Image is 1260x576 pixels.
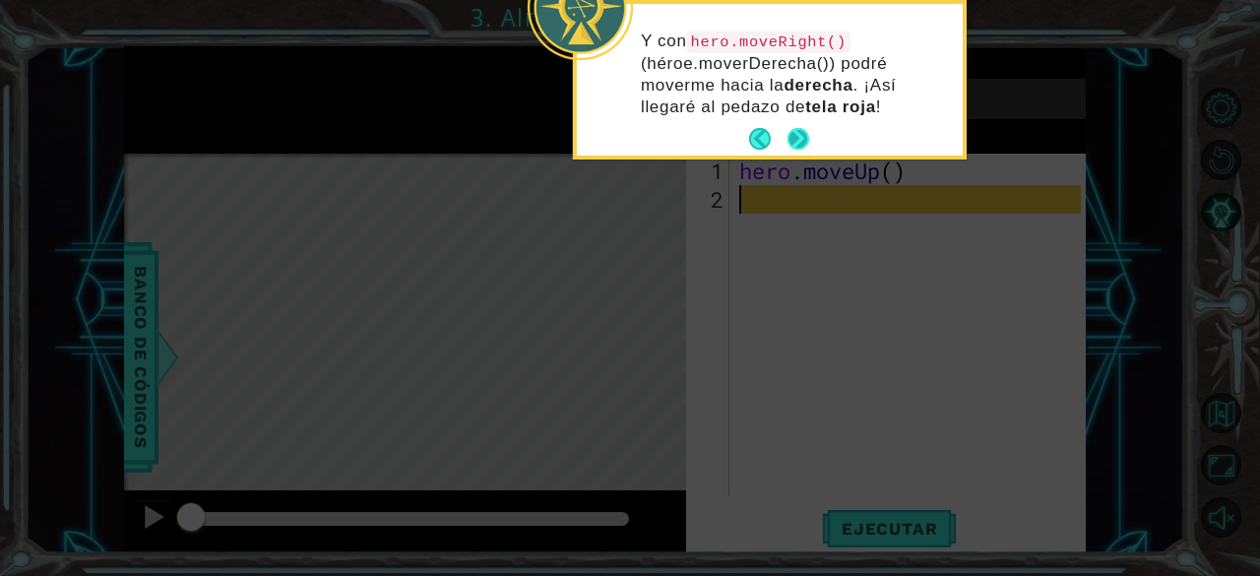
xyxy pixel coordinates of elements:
p: Y con (héroe.moverDerecha()) podré moverme hacia la . ¡Así llegaré al pedazo de ! [641,31,949,118]
button: Back [749,128,787,150]
strong: tela roja [805,97,876,116]
strong: derecha [784,76,852,95]
button: Next [787,128,809,150]
code: hero.moveRight() [687,32,850,53]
